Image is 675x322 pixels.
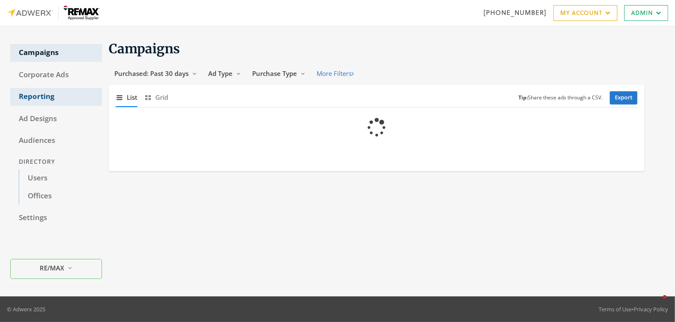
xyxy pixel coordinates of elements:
[646,293,666,313] iframe: Intercom live chat
[247,66,311,81] button: Purchase Type
[10,154,102,170] div: Directory
[10,132,102,150] a: Audiences
[10,88,102,106] a: Reporting
[10,44,102,62] a: Campaigns
[109,66,203,81] button: Purchased: Past 30 days
[19,187,102,205] a: Offices
[519,94,603,102] small: Share these ads through a CSV.
[10,259,102,279] button: RE/MAX
[634,305,668,313] a: Privacy Policy
[155,93,168,102] span: Grid
[7,305,45,313] p: © Adwerx 2025
[252,69,297,78] span: Purchase Type
[483,8,547,17] a: [PHONE_NUMBER]
[144,88,168,107] button: Grid
[610,91,637,104] a: Export
[599,305,631,313] a: Terms of Use
[114,69,189,78] span: Purchased: Past 30 days
[203,66,247,81] button: Ad Type
[116,88,137,107] button: List
[109,41,180,57] span: Campaigns
[624,5,668,21] a: Admin
[208,69,233,78] span: Ad Type
[40,263,64,273] span: RE/MAX
[519,94,528,101] b: Tip:
[10,110,102,128] a: Ad Designs
[553,5,617,21] a: My Account
[7,6,101,20] img: Adwerx
[10,209,102,227] a: Settings
[599,305,668,313] div: •
[19,169,102,187] a: Users
[311,66,359,81] button: More Filters
[127,93,137,102] span: List
[10,66,102,84] a: Corporate Ads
